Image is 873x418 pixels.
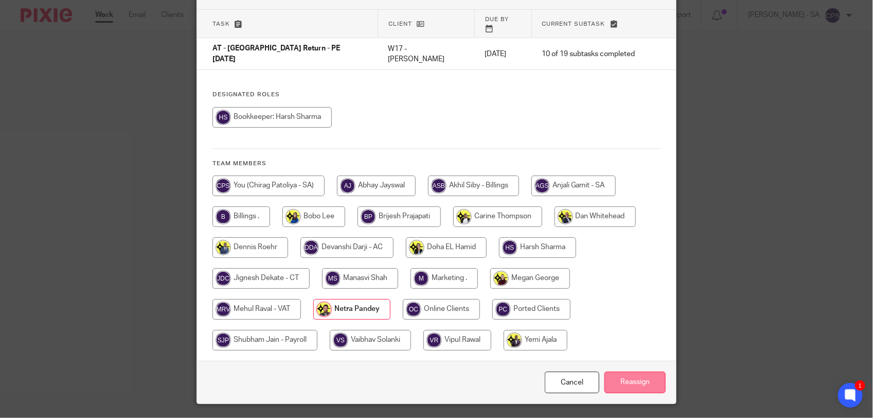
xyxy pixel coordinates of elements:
span: AT - [GEOGRAPHIC_DATA] Return - PE [DATE] [212,45,340,63]
span: Client [388,21,412,27]
span: Current subtask [542,21,605,27]
p: W17 - [PERSON_NAME] [388,44,465,65]
span: Due by [485,16,509,22]
div: 1 [855,380,865,391]
span: Task [212,21,230,27]
h4: Team members [212,160,661,168]
a: Close this dialog window [545,372,599,394]
td: 10 of 19 subtasks completed [531,38,645,70]
p: [DATE] [485,49,522,59]
h4: Designated Roles [212,91,661,99]
input: Reassign [604,372,666,394]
